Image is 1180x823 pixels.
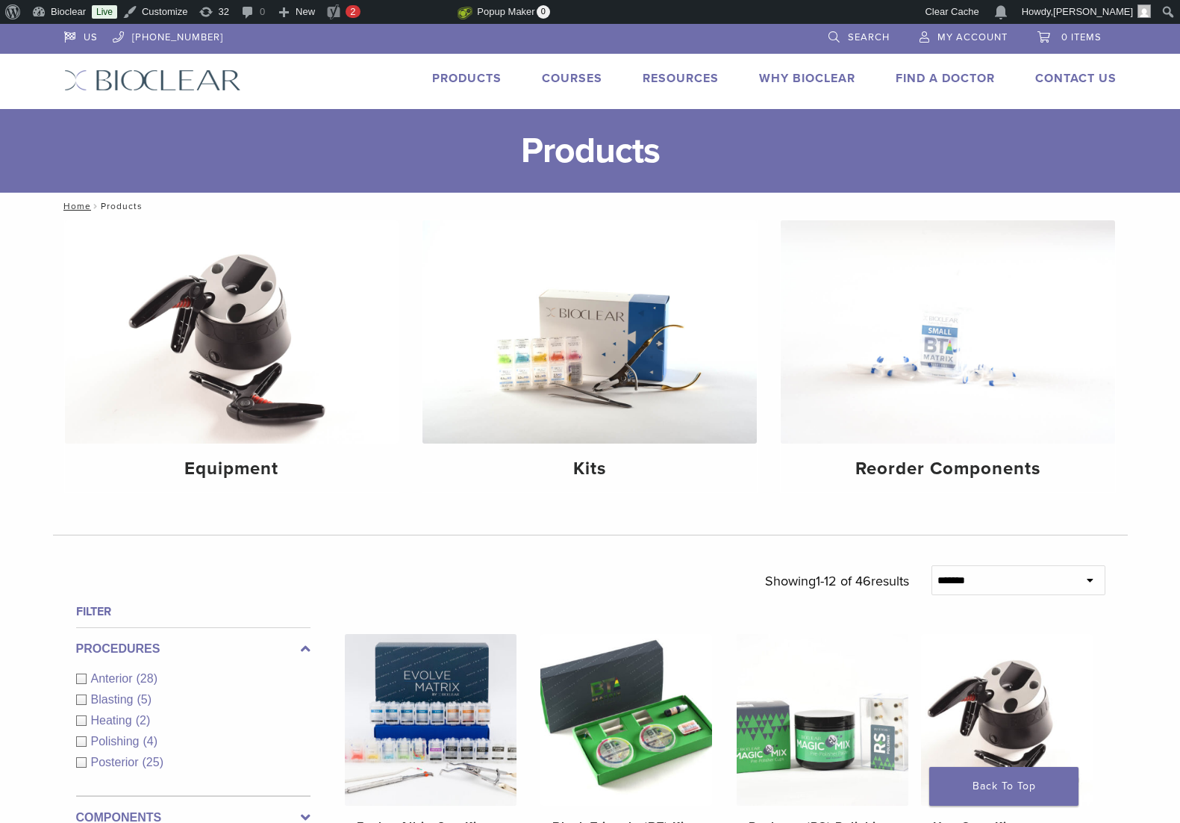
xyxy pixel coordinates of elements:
[374,4,458,22] img: Views over 48 hours. Click for more Jetpack Stats.
[816,573,871,589] span: 1-12 of 46
[76,603,310,621] h4: Filter
[345,634,516,806] img: Evolve All-in-One Kit
[781,220,1115,492] a: Reorder Components
[91,714,136,727] span: Heating
[1037,24,1102,46] a: 0 items
[64,24,98,46] a: US
[91,693,137,706] span: Blasting
[896,71,995,86] a: Find A Doctor
[781,220,1115,444] img: Reorder Components
[793,456,1103,482] h4: Reorder Components
[848,31,890,43] span: Search
[65,220,399,444] img: Equipment
[929,767,1078,806] a: Back To Top
[143,735,157,748] span: (4)
[137,693,152,706] span: (5)
[759,71,855,86] a: Why Bioclear
[136,714,151,727] span: (2)
[91,672,137,685] span: Anterior
[1061,31,1102,43] span: 0 items
[920,24,1008,46] a: My Account
[540,634,712,806] img: Black Triangle (BT) Kit
[537,5,550,19] span: 0
[64,69,241,91] img: Bioclear
[1035,71,1117,86] a: Contact Us
[1053,6,1133,17] span: [PERSON_NAME]
[422,220,757,444] img: Kits
[143,756,163,768] span: (25)
[92,5,117,19] a: Live
[77,456,387,482] h4: Equipment
[921,634,1093,806] img: HeatSync Kit
[937,31,1008,43] span: My Account
[91,202,101,210] span: /
[65,220,399,492] a: Equipment
[91,756,143,768] span: Posterior
[434,456,745,482] h4: Kits
[137,672,157,685] span: (28)
[737,634,908,806] img: Rockstar (RS) Polishing Kit
[113,24,223,46] a: [PHONE_NUMBER]
[76,640,310,658] label: Procedures
[53,193,1128,220] nav: Products
[828,24,890,46] a: Search
[643,71,719,86] a: Resources
[91,735,143,748] span: Polishing
[542,71,602,86] a: Courses
[350,6,355,17] span: 2
[422,220,757,492] a: Kits
[432,71,502,86] a: Products
[765,565,909,597] p: Showing results
[59,201,91,211] a: Home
